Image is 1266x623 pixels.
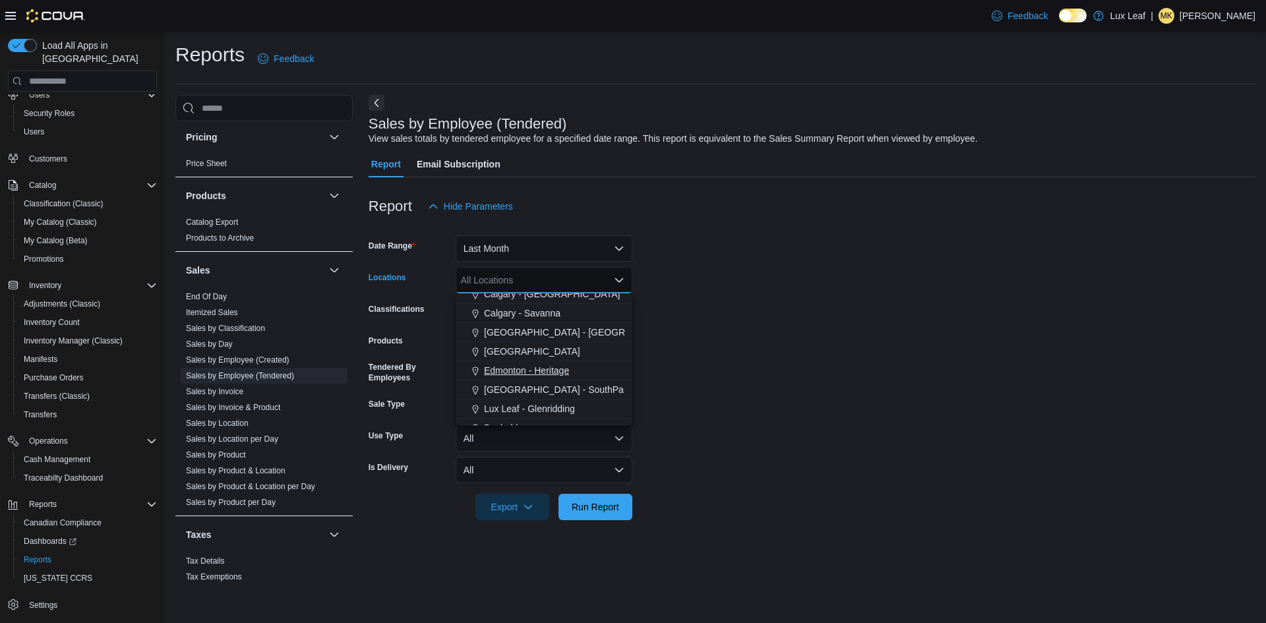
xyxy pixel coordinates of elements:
[29,154,67,164] span: Customers
[186,131,324,144] button: Pricing
[186,308,238,317] a: Itemized Sales
[484,402,575,415] span: Lux Leaf - Glenridding
[13,194,162,213] button: Classification (Classic)
[3,276,162,295] button: Inventory
[18,515,107,531] a: Canadian Compliance
[186,450,246,460] span: Sales by Product
[29,90,49,100] span: Users
[456,425,632,452] button: All
[13,387,162,405] button: Transfers (Classic)
[186,466,286,475] a: Sales by Product & Location
[186,292,227,301] a: End Of Day
[24,372,84,383] span: Purchase Orders
[369,198,412,214] h3: Report
[369,272,406,283] label: Locations
[24,391,90,401] span: Transfers (Classic)
[186,572,242,582] span: Tax Exemptions
[175,289,353,516] div: Sales
[456,285,632,304] button: Calgary - [GEOGRAPHIC_DATA]
[24,336,123,346] span: Inventory Manager (Classic)
[175,214,353,251] div: Products
[369,430,403,441] label: Use Type
[186,418,249,429] span: Sales by Location
[175,553,353,590] div: Taxes
[18,370,89,386] a: Purchase Orders
[186,264,324,277] button: Sales
[326,129,342,145] button: Pricing
[24,597,157,613] span: Settings
[24,254,64,264] span: Promotions
[18,351,63,367] a: Manifests
[24,299,100,309] span: Adjustments (Classic)
[369,241,415,251] label: Date Range
[18,407,62,423] a: Transfers
[18,124,157,140] span: Users
[18,388,95,404] a: Transfers (Classic)
[18,233,93,249] a: My Catalog (Beta)
[1008,9,1048,22] span: Feedback
[326,527,342,543] button: Taxes
[369,132,978,146] div: View sales totals by tendered employee for a specified date range. This report is equivalent to t...
[24,433,157,449] span: Operations
[186,339,233,349] span: Sales by Day
[13,532,162,550] a: Dashboards
[18,214,157,230] span: My Catalog (Classic)
[186,307,238,318] span: Itemized Sales
[614,275,624,285] button: Close list of options
[186,291,227,302] span: End Of Day
[456,400,632,419] button: Lux Leaf - Glenridding
[186,158,227,169] span: Price Sheet
[186,189,226,202] h3: Products
[13,213,162,231] button: My Catalog (Classic)
[18,388,157,404] span: Transfers (Classic)
[24,496,62,512] button: Reports
[18,314,85,330] a: Inventory Count
[18,470,108,486] a: Traceabilty Dashboard
[456,457,632,483] button: All
[186,189,324,202] button: Products
[18,515,157,531] span: Canadian Compliance
[369,462,408,473] label: Is Delivery
[423,193,518,220] button: Hide Parameters
[24,354,57,365] span: Manifests
[24,536,76,547] span: Dashboards
[24,573,92,583] span: [US_STATE] CCRS
[186,419,249,428] a: Sales by Location
[186,465,286,476] span: Sales by Product & Location
[484,421,518,434] span: Penhold
[24,454,90,465] span: Cash Management
[1110,8,1146,24] p: Lux Leaf
[483,494,541,520] span: Export
[558,494,632,520] button: Run Report
[29,600,57,610] span: Settings
[3,595,162,614] button: Settings
[986,3,1053,29] a: Feedback
[29,180,56,191] span: Catalog
[186,387,243,396] a: Sales by Invoice
[18,552,157,568] span: Reports
[18,570,98,586] a: [US_STATE] CCRS
[13,250,162,268] button: Promotions
[186,355,289,365] span: Sales by Employee (Created)
[186,572,242,581] a: Tax Exemptions
[186,324,265,333] a: Sales by Classification
[274,52,314,65] span: Feedback
[484,345,580,358] span: [GEOGRAPHIC_DATA]
[29,436,68,446] span: Operations
[18,214,102,230] a: My Catalog (Classic)
[484,326,684,339] span: [GEOGRAPHIC_DATA] - [GEOGRAPHIC_DATA]
[186,434,278,444] a: Sales by Location per Day
[326,188,342,204] button: Products
[13,295,162,313] button: Adjustments (Classic)
[186,450,246,460] a: Sales by Product
[3,176,162,194] button: Catalog
[37,39,157,65] span: Load All Apps in [GEOGRAPHIC_DATA]
[18,470,157,486] span: Traceabilty Dashboard
[186,159,227,168] a: Price Sheet
[13,123,162,141] button: Users
[18,533,82,549] a: Dashboards
[24,433,73,449] button: Operations
[369,304,425,314] label: Classifications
